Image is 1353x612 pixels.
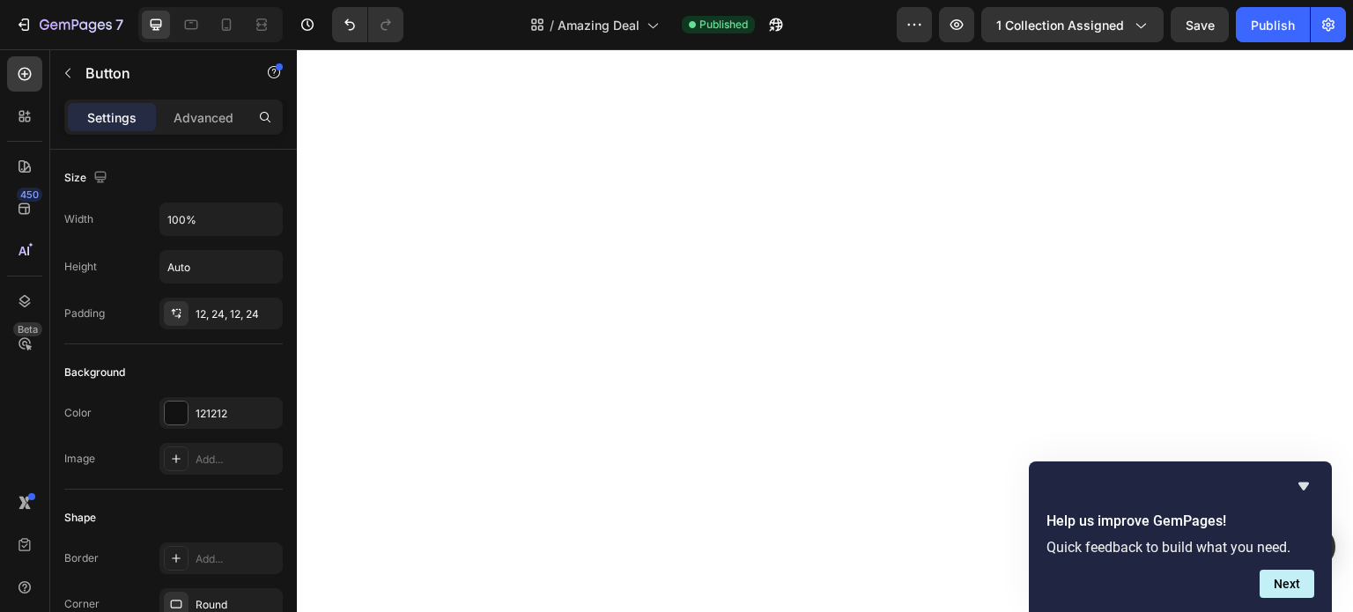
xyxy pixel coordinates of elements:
div: Size [64,166,111,190]
div: 450 [17,188,42,202]
p: Settings [87,108,137,127]
span: Save [1186,18,1215,33]
input: Auto [160,203,282,235]
div: Beta [13,322,42,336]
span: 1 collection assigned [996,16,1124,34]
div: Add... [196,551,278,567]
button: 1 collection assigned [981,7,1164,42]
div: Padding [64,306,105,321]
div: Undo/Redo [332,7,403,42]
div: Color [64,405,92,421]
iframe: Design area [297,49,1353,612]
input: Auto [160,251,282,283]
p: Quick feedback to build what you need. [1046,539,1314,556]
div: Add... [196,452,278,468]
button: Hide survey [1293,476,1314,497]
div: Width [64,211,93,227]
div: Shape [64,510,96,526]
button: Publish [1236,7,1310,42]
span: Amazing Deal [558,16,640,34]
span: Published [699,17,748,33]
div: 121212 [196,406,278,422]
div: Background [64,365,125,380]
div: Height [64,259,97,275]
button: 7 [7,7,131,42]
div: Border [64,550,99,566]
div: Help us improve GemPages! [1046,476,1314,598]
div: Corner [64,596,100,612]
p: Button [85,63,235,84]
div: 12, 24, 12, 24 [196,306,278,322]
p: Advanced [174,108,233,127]
div: Publish [1251,16,1295,34]
span: / [550,16,554,34]
p: 7 [115,14,123,35]
h2: Help us improve GemPages! [1046,511,1314,532]
div: Image [64,451,95,467]
button: Next question [1260,570,1314,598]
button: Save [1171,7,1229,42]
